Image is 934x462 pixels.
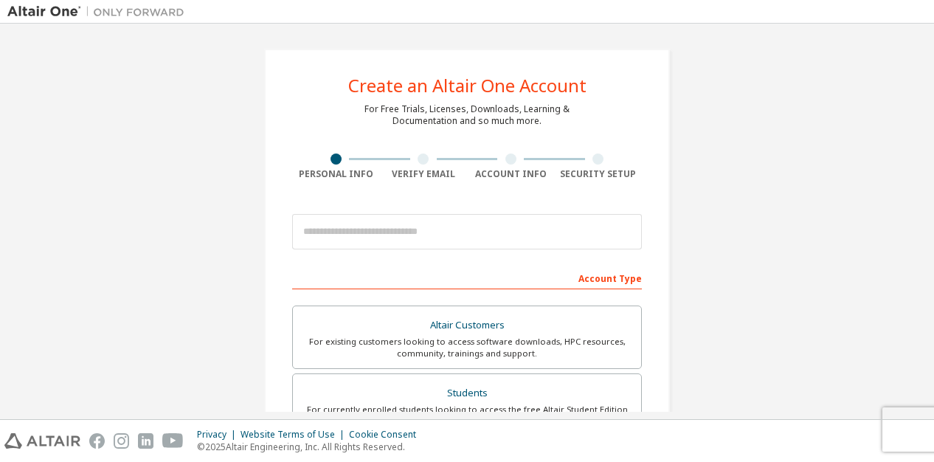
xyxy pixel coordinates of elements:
[162,433,184,449] img: youtube.svg
[197,441,425,453] p: © 2025 Altair Engineering, Inc. All Rights Reserved.
[114,433,129,449] img: instagram.svg
[241,429,349,441] div: Website Terms of Use
[292,168,380,180] div: Personal Info
[467,168,555,180] div: Account Info
[302,336,632,359] div: For existing customers looking to access software downloads, HPC resources, community, trainings ...
[302,383,632,404] div: Students
[4,433,80,449] img: altair_logo.svg
[380,168,468,180] div: Verify Email
[555,168,643,180] div: Security Setup
[364,103,570,127] div: For Free Trials, Licenses, Downloads, Learning & Documentation and so much more.
[302,404,632,427] div: For currently enrolled students looking to access the free Altair Student Edition bundle and all ...
[138,433,153,449] img: linkedin.svg
[348,77,587,94] div: Create an Altair One Account
[349,429,425,441] div: Cookie Consent
[197,429,241,441] div: Privacy
[302,315,632,336] div: Altair Customers
[7,4,192,19] img: Altair One
[292,266,642,289] div: Account Type
[89,433,105,449] img: facebook.svg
